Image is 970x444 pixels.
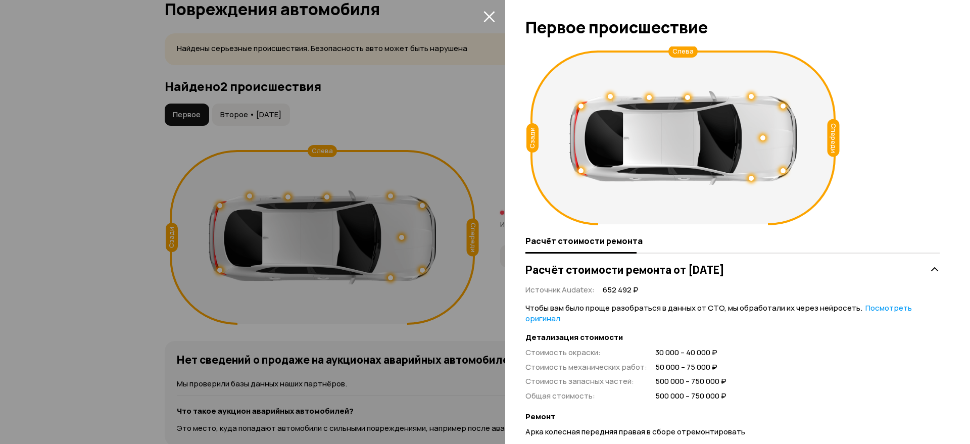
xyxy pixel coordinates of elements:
h3: Расчёт стоимости ремонта от [DATE] [525,263,724,276]
span: 500 000 – 750 000 ₽ [655,376,726,387]
span: 652 492 ₽ [603,285,639,295]
span: Расчёт стоимости ремонта [525,236,643,246]
div: Сзади [526,123,539,153]
div: Слева [668,45,698,58]
span: 500 000 – 750 000 ₽ [655,391,726,402]
span: Стоимость окраски : [525,347,601,358]
span: Общая стоимость : [525,390,595,401]
span: Арка колесная передняя правая в сборе отремонтировать [525,426,745,437]
div: Спереди [828,119,840,157]
a: Посмотреть оригинал [525,303,912,324]
strong: Ремонт [525,412,940,422]
span: Стоимость запасных частей : [525,376,634,386]
span: Стоимость механических работ : [525,362,647,372]
span: 30 000 – 40 000 ₽ [655,348,726,358]
button: закрыть [481,8,497,24]
span: Источник Audatex : [525,284,595,295]
span: 50 000 – 75 000 ₽ [655,362,726,373]
strong: Детализация стоимости [525,332,940,343]
span: Чтобы вам было проще разобраться в данных от СТО, мы обработали их через нейросеть. [525,303,912,324]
